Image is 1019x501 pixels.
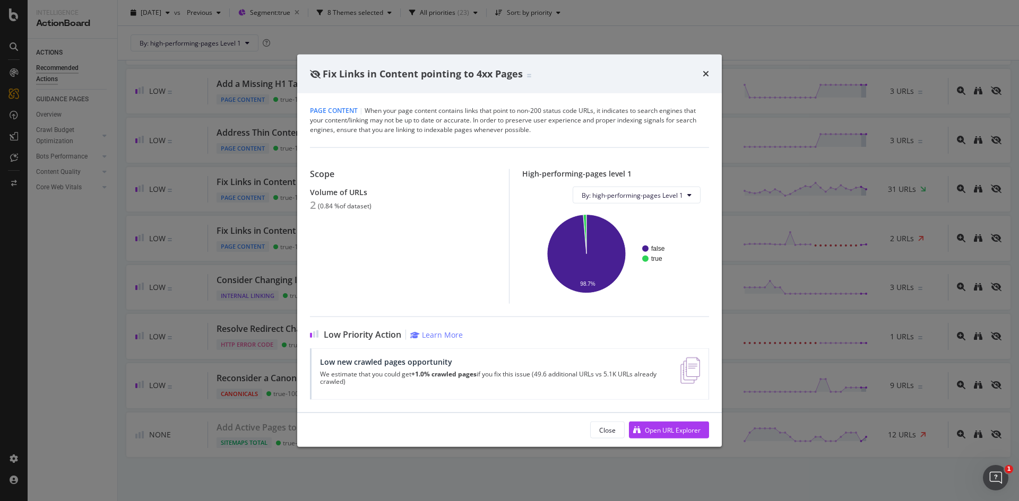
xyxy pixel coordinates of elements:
div: Volume of URLs [310,188,496,197]
div: Open URL Explorer [645,425,701,434]
iframe: Intercom live chat [983,465,1008,490]
span: Low Priority Action [324,330,401,340]
text: false [651,245,665,252]
button: Open URL Explorer [629,421,709,438]
div: 2 [310,199,316,212]
button: By: high-performing-pages Level 1 [573,187,701,204]
img: e5DMFwAAAABJRU5ErkJggg== [680,357,700,384]
a: Learn More [410,330,463,340]
strong: +1.0% crawled pages [411,370,477,379]
div: Scope [310,169,496,179]
span: | [359,106,363,115]
div: times [703,67,709,81]
div: eye-slash [310,69,321,78]
div: Low new crawled pages opportunity [320,357,668,366]
span: By: high-performing-pages Level 1 [582,190,683,199]
div: ( 0.84 % of dataset ) [318,203,372,210]
div: Learn More [422,330,463,340]
img: Equal [527,74,531,77]
div: High-performing-pages level 1 [522,169,709,178]
p: We estimate that you could get if you fix this issue (49.6 additional URLs vs 5.1K URLs already c... [320,371,668,385]
div: modal [297,54,722,447]
div: Close [599,425,616,434]
div: When your page content contains links that point to non-200 status code URLs, it indicates to sea... [310,106,709,135]
span: Fix Links in Content pointing to 4xx Pages [323,67,523,80]
span: 1 [1005,465,1013,473]
button: Close [590,421,625,438]
svg: A chart. [531,212,701,295]
span: Page Content [310,106,358,115]
text: true [651,255,662,262]
text: 98.7% [580,281,595,287]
